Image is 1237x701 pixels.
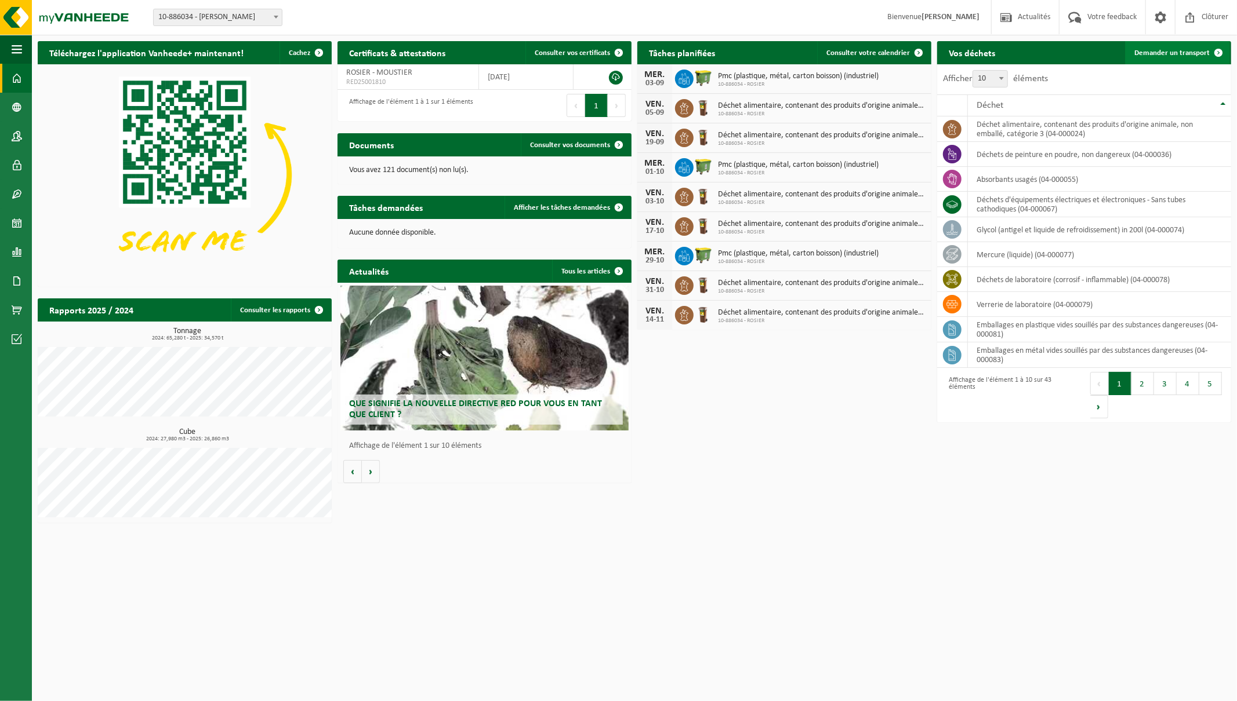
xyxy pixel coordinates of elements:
a: Consulter les rapports [231,298,331,322]
td: déchets d'équipements électriques et électroniques - Sans tubes cathodiques (04-000067) [968,192,1231,217]
span: Pmc (plastique, métal, carton boisson) (industriel) [718,72,879,81]
span: Déchet alimentaire, contenant des produits d'origine animale, non emballé, catég... [718,131,926,140]
span: 10-886034 - ROSIER [718,111,926,118]
td: déchets de peinture en poudre, non dangereux (04-000036) [968,142,1231,167]
div: MER. [643,70,666,79]
img: WB-0140-HPE-BN-06 [694,275,713,294]
div: 14-11 [643,316,666,324]
button: 2 [1131,372,1154,395]
p: Affichage de l'élément 1 sur 10 éléments [349,442,626,450]
img: WB-1100-HPE-GN-50 [694,68,713,87]
div: VEN. [643,188,666,198]
span: 10-886034 - ROSIER [718,258,879,265]
span: 10-886034 - ROSIER - MOUSTIER [154,9,282,25]
span: Consulter vos certificats [535,49,610,57]
div: VEN. [643,129,666,138]
div: 03-09 [643,79,666,87]
button: Vorige [343,460,362,483]
span: 10-886034 - ROSIER [718,170,879,177]
td: [DATE] [479,64,574,90]
a: Consulter vos documents [521,133,630,156]
img: WB-0140-HPE-BN-06 [694,127,713,147]
div: VEN. [643,100,666,109]
h3: Cube [43,428,332,442]
button: 1 [585,94,608,117]
h2: Tâches demandées [338,196,434,218]
button: Next [1090,395,1108,418]
span: Demander un transport [1134,49,1210,57]
button: Cachez [280,41,331,64]
a: Que signifie la nouvelle directive RED pour vous en tant que client ? [340,286,629,430]
span: Déchet alimentaire, contenant des produits d'origine animale, non emballé, catég... [718,220,926,229]
h2: Vos déchets [937,41,1007,64]
h2: Certificats & attestations [338,41,457,64]
td: absorbants usagés (04-000055) [968,167,1231,192]
span: Pmc (plastique, métal, carton boisson) (industriel) [718,160,879,170]
button: Next [608,94,626,117]
div: Affichage de l'élément 1 à 1 sur 1 éléments [343,93,473,118]
h3: Tonnage [43,327,332,341]
span: Consulter vos documents [530,141,610,149]
a: Tous les articles [552,260,630,283]
div: VEN. [643,277,666,286]
span: 10-886034 - ROSIER [718,229,926,236]
a: Afficher les tâches demandées [505,196,630,219]
img: WB-1100-HPE-GN-50 [694,245,713,265]
span: Déchet alimentaire, contenant des produits d'origine animale, non emballé, catég... [718,279,926,288]
img: WB-1100-HPE-GN-50 [694,156,713,176]
h2: Tâches planifiées [637,41,727,64]
td: glycol (antigel et liquide de refroidissement) in 200l (04-000074) [968,217,1231,242]
span: 10-886034 - ROSIER [718,288,926,295]
div: 29-10 [643,257,666,265]
td: emballages en plastique vides souillés par des substances dangereuses (04-000081) [968,317,1231,342]
span: 10 [973,71,1007,87]
p: Aucune donnée disponible. [349,229,620,237]
div: VEN. [643,306,666,316]
span: 2024: 65,280 t - 2025: 34,570 t [43,335,332,341]
button: 5 [1199,372,1222,395]
h2: Actualités [338,260,400,282]
img: WB-0140-HPE-BN-06 [694,304,713,324]
a: Consulter votre calendrier [817,41,930,64]
img: WB-0140-HPE-BN-06 [694,186,713,206]
span: 10-886034 - ROSIER [718,140,926,147]
span: RED25001810 [346,78,470,87]
div: 01-10 [643,168,666,176]
button: 4 [1177,372,1199,395]
div: 03-10 [643,198,666,206]
span: 2024: 27,980 m3 - 2025: 26,860 m3 [43,436,332,442]
td: déchet alimentaire, contenant des produits d'origine animale, non emballé, catégorie 3 (04-000024) [968,116,1231,142]
span: Déchet alimentaire, contenant des produits d'origine animale, non emballé, catég... [718,190,926,199]
div: 05-09 [643,109,666,117]
span: 10-886034 - ROSIER [718,317,926,324]
span: Que signifie la nouvelle directive RED pour vous en tant que client ? [349,399,602,419]
span: Cachez [289,49,310,57]
a: Consulter vos certificats [525,41,630,64]
h2: Téléchargez l'application Vanheede+ maintenant! [38,41,255,64]
div: 19-09 [643,138,666,147]
span: 10 [973,70,1008,87]
div: 17-10 [643,227,666,235]
span: 10-886034 - ROSIER [718,199,926,206]
button: 1 [1109,372,1131,395]
span: Consulter votre calendrier [826,49,910,57]
span: Déchet [977,101,1003,110]
a: Demander un transport [1125,41,1230,64]
span: 10-886034 - ROSIER [718,81,879,88]
h2: Rapports 2025 / 2024 [38,298,145,321]
h2: Documents [338,133,405,156]
div: VEN. [643,218,666,227]
span: Afficher les tâches demandées [514,204,610,211]
p: Vous avez 121 document(s) non lu(s). [349,166,620,174]
td: mercure (liquide) (04-000077) [968,242,1231,267]
span: ROSIER - MOUSTIER [346,68,412,77]
span: Déchet alimentaire, contenant des produits d'origine animale, non emballé, catég... [718,101,926,111]
span: 10-886034 - ROSIER - MOUSTIER [153,9,282,26]
td: verrerie de laboratoire (04-000079) [968,292,1231,317]
span: Déchet alimentaire, contenant des produits d'origine animale, non emballé, catég... [718,308,926,317]
td: déchets de laboratoire (corrosif - inflammable) (04-000078) [968,267,1231,292]
button: Volgende [362,460,380,483]
button: Previous [1090,372,1109,395]
strong: [PERSON_NAME] [922,13,980,21]
button: Previous [567,94,585,117]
